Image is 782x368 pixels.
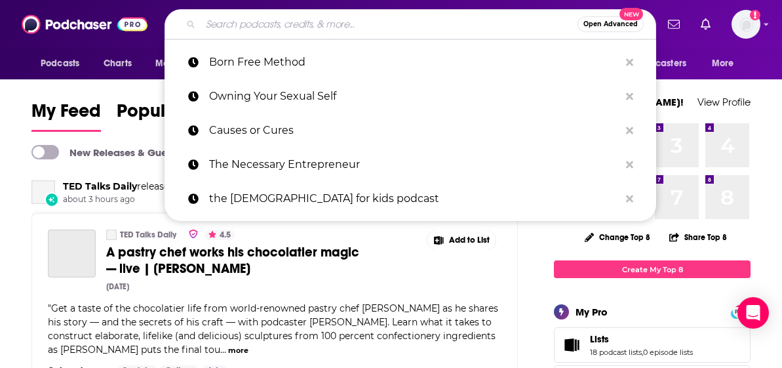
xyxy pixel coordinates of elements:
[590,333,693,345] a: Lists
[590,333,609,345] span: Lists
[165,113,656,148] a: Causes or Cures
[45,192,59,207] div: New Episode
[117,100,228,130] span: Popular Feed
[104,54,132,73] span: Charts
[220,344,226,356] span: ...
[106,282,129,291] div: [DATE]
[732,10,760,39] button: Show profile menu
[63,180,137,192] a: TED Talks Daily
[209,113,619,148] p: Causes or Cures
[554,327,751,363] span: Lists
[155,54,202,73] span: Monitoring
[669,224,728,250] button: Share Top 8
[733,306,749,316] a: PRO
[106,244,370,277] a: A pastry chef works his chocolatier magic — live | [PERSON_NAME]
[209,79,619,113] p: Owning Your Sexual Self
[577,229,658,245] button: Change Top 8
[48,302,498,356] span: Get a taste of the chocolatier life from world-renowned pastry chef [PERSON_NAME] as he shares hi...
[165,148,656,182] a: The Necessary Entrepreneur
[583,21,638,28] span: Open Advanced
[31,100,101,132] a: My Feed
[165,79,656,113] a: Owning Your Sexual Self
[31,100,101,130] span: My Feed
[643,348,693,357] a: 0 episode lists
[619,8,643,20] span: New
[22,12,147,37] img: Podchaser - Follow, Share and Rate Podcasts
[205,230,235,240] button: 4.5
[48,302,498,356] span: "
[558,336,585,354] a: Lists
[165,9,656,39] div: Search podcasts, credits, & more...
[201,14,577,35] input: Search podcasts, credits, & more...
[732,10,760,39] img: User Profile
[165,182,656,216] a: the [DEMOGRAPHIC_DATA] for kids podcast
[733,307,749,317] span: PRO
[31,180,55,204] a: TED Talks Daily
[63,180,243,193] h3: released a new episode
[615,51,705,76] button: open menu
[106,244,359,277] span: A pastry chef works his chocolatier magic — live | [PERSON_NAME]
[188,228,199,239] img: verified Badge
[703,51,751,76] button: open menu
[590,348,642,357] a: 18 podcast lists
[31,51,96,76] button: open menu
[697,96,751,108] a: View Profile
[117,100,228,132] a: Popular Feed
[554,260,751,278] a: Create My Top 8
[427,230,496,251] button: Show More Button
[449,235,490,245] span: Add to List
[228,345,248,356] button: more
[41,54,79,73] span: Podcasts
[712,54,734,73] span: More
[695,13,716,35] a: Show notifications dropdown
[737,297,769,329] div: Open Intercom Messenger
[165,45,656,79] a: Born Free Method
[209,45,619,79] p: Born Free Method
[576,306,608,318] div: My Pro
[106,230,117,240] a: TED Talks Daily
[63,194,243,205] span: about 3 hours ago
[209,182,619,216] p: the bible for kids podcast
[732,10,760,39] span: Logged in as KTMSseat4
[48,230,96,277] a: A pastry chef works his chocolatier magic — live | Amaury Guichon
[120,230,176,240] a: TED Talks Daily
[31,145,204,159] a: New Releases & Guests Only
[750,10,760,20] svg: Add a profile image
[663,13,685,35] a: Show notifications dropdown
[577,16,644,32] button: Open AdvancedNew
[146,51,219,76] button: open menu
[209,148,619,182] p: The Necessary Entrepreneur
[95,51,140,76] a: Charts
[642,348,643,357] span: ,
